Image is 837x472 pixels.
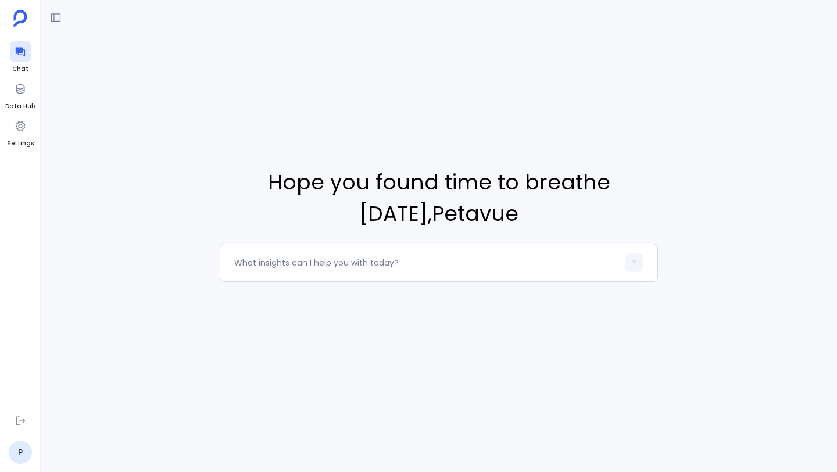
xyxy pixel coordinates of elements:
span: Settings [7,139,34,148]
a: P [9,441,32,464]
span: Data Hub [5,102,35,111]
img: petavue logo [13,10,27,27]
a: Settings [7,116,34,148]
span: Hope you found time to breathe [DATE] , Petavue [220,167,658,230]
a: Chat [10,41,31,74]
span: Chat [10,65,31,74]
a: Data Hub [5,78,35,111]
